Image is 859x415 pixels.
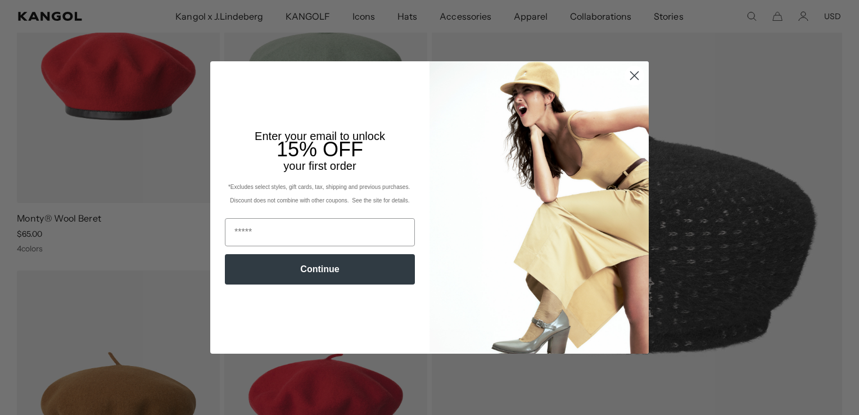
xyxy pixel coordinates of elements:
button: Continue [225,254,415,285]
img: 93be19ad-e773-4382-80b9-c9d740c9197f.jpeg [430,61,649,354]
span: 15% OFF [277,138,363,161]
span: Enter your email to unlock [255,130,385,142]
button: Close dialog [625,66,644,85]
span: *Excludes select styles, gift cards, tax, shipping and previous purchases. Discount does not comb... [228,184,412,204]
span: your first order [283,160,356,172]
input: Email [225,218,415,246]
